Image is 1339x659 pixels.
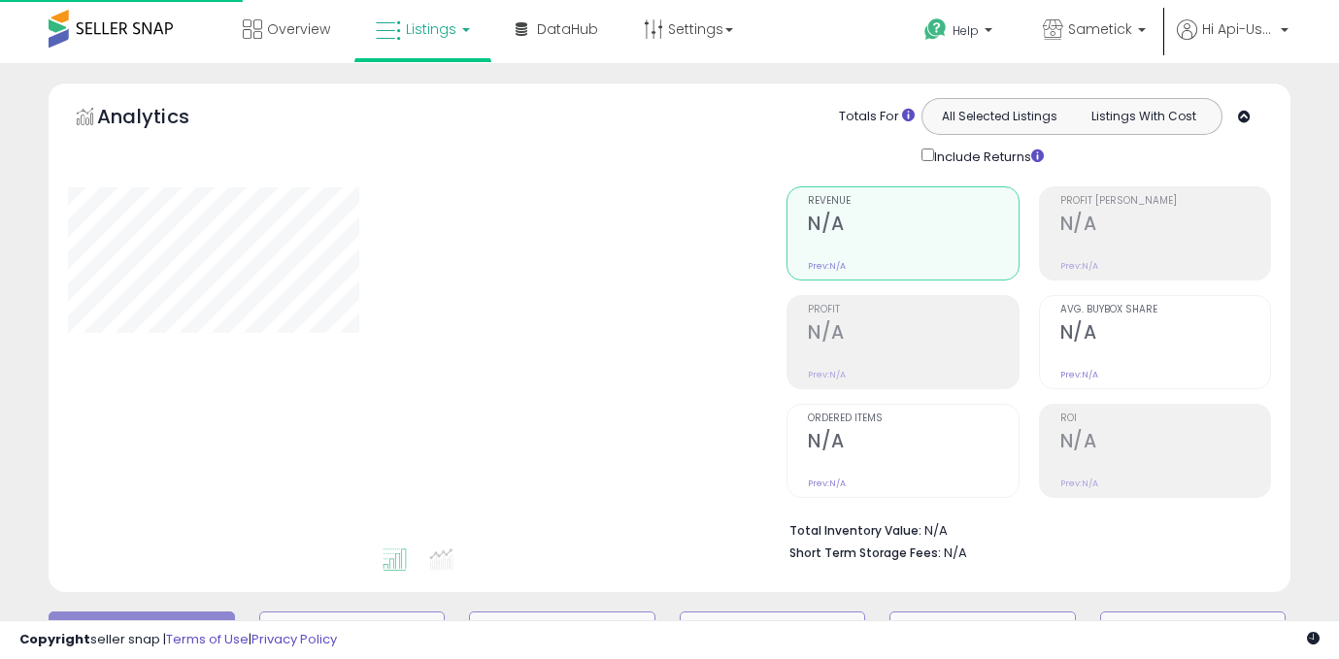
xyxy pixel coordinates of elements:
[1071,104,1216,129] button: Listings With Cost
[1060,430,1270,456] h2: N/A
[808,260,846,272] small: Prev: N/A
[267,19,330,39] span: Overview
[1202,19,1275,39] span: Hi Api-User
[923,17,948,42] i: Get Help
[406,19,456,39] span: Listings
[1177,19,1289,63] a: Hi Api-User
[166,630,249,648] a: Terms of Use
[1060,321,1270,347] h2: N/A
[1060,478,1098,489] small: Prev: N/A
[1060,369,1098,380] small: Prev: N/A
[1100,611,1287,650] button: Non Competitive
[259,611,446,650] button: Inventory Age
[808,196,1018,207] span: Revenue
[789,522,921,539] b: Total Inventory Value:
[789,517,1256,541] li: N/A
[927,104,1072,129] button: All Selected Listings
[808,478,846,489] small: Prev: N/A
[469,611,655,650] button: BB Drop in 7d
[808,430,1018,456] h2: N/A
[944,544,967,562] span: N/A
[1060,305,1270,315] span: Avg. Buybox Share
[789,544,941,561] b: Short Term Storage Fees:
[1068,19,1132,39] span: Sametick
[1060,413,1270,424] span: ROI
[808,305,1018,315] span: Profit
[909,3,1012,63] a: Help
[808,369,846,380] small: Prev: N/A
[251,630,337,648] a: Privacy Policy
[808,213,1018,239] h2: N/A
[1060,260,1098,272] small: Prev: N/A
[1060,196,1270,207] span: Profit [PERSON_NAME]
[680,611,866,650] button: Needs to Reprice
[808,321,1018,347] h2: N/A
[907,145,1067,167] div: Include Returns
[889,611,1076,650] button: BB Price Below Min
[1060,213,1270,239] h2: N/A
[19,631,337,649] div: seller snap | |
[808,413,1018,424] span: Ordered Items
[537,19,598,39] span: DataHub
[839,108,915,126] div: Totals For
[953,22,979,39] span: Help
[19,630,90,648] strong: Copyright
[49,611,235,650] button: Default
[97,103,227,135] h5: Analytics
